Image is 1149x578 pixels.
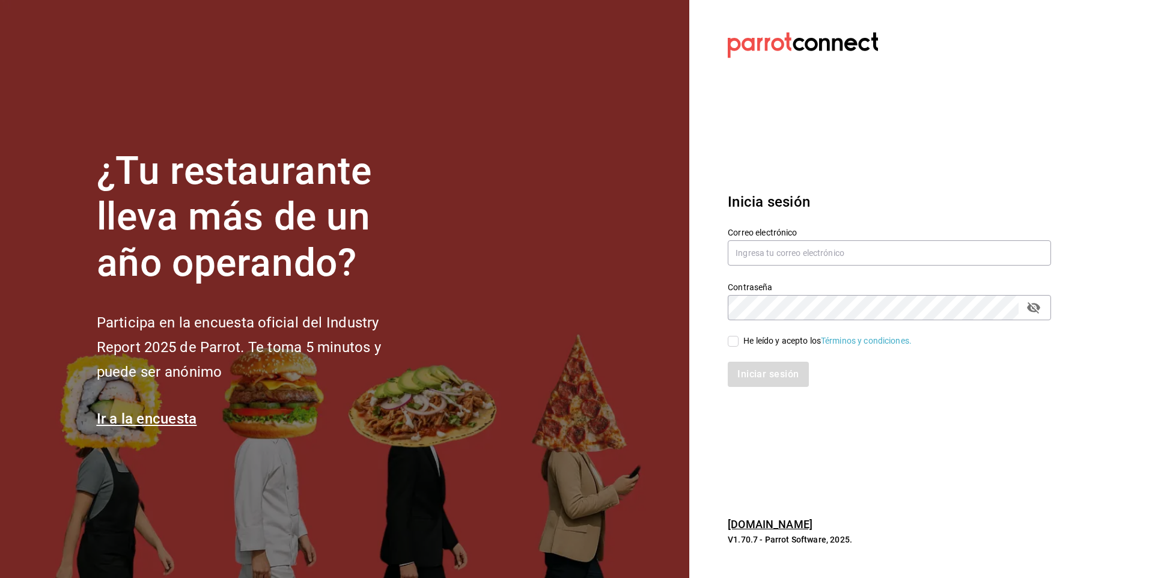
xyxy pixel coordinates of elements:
[1023,297,1044,318] button: passwordField
[97,410,197,427] a: Ir a la encuesta
[728,240,1051,266] input: Ingresa tu correo electrónico
[728,191,1051,213] h3: Inicia sesión
[728,282,1051,291] label: Contraseña
[743,335,912,347] div: He leído y acepto los
[728,534,1051,546] p: V1.70.7 - Parrot Software, 2025.
[97,311,421,384] h2: Participa en la encuesta oficial del Industry Report 2025 de Parrot. Te toma 5 minutos y puede se...
[821,336,912,345] a: Términos y condiciones.
[97,148,421,287] h1: ¿Tu restaurante lleva más de un año operando?
[728,228,1051,236] label: Correo electrónico
[728,518,812,531] a: [DOMAIN_NAME]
